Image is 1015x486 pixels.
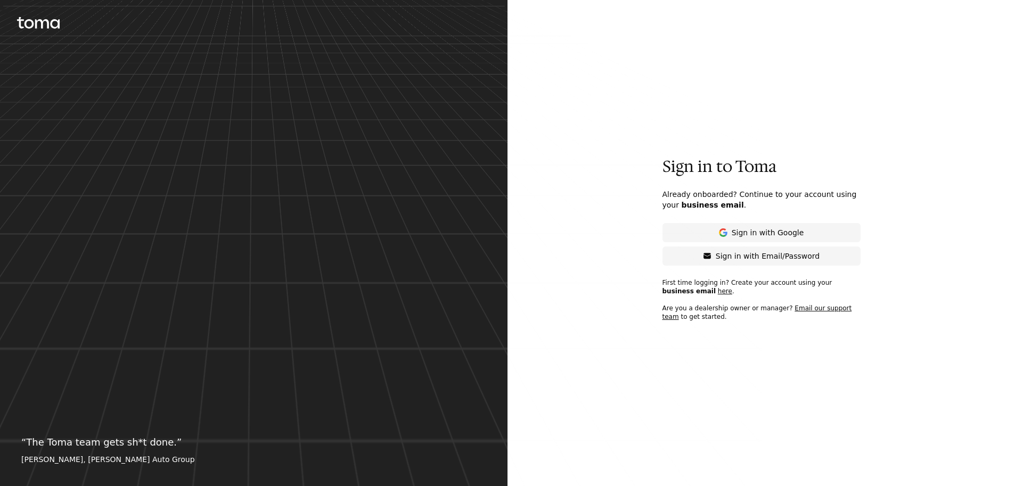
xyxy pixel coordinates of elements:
button: Sign in with Email/Password [662,246,861,266]
p: Sign in to Toma [662,157,861,176]
footer: [PERSON_NAME], [PERSON_NAME] Auto Group [21,454,486,465]
a: Email our support team [662,304,852,320]
button: Sign in with Google [662,223,861,242]
span: business email [681,201,743,209]
a: here [718,287,732,295]
p: “ The Toma team gets sh*t done. ” [21,435,486,450]
p: Already onboarded? Continue to your account using your . [662,189,861,210]
p: Sign in with Google [732,227,804,238]
span: business email [662,287,716,295]
p: Sign in with Email/Password [716,251,820,261]
p: First time logging in? Create your account using your . Are you a dealership owner or manager? to... [662,278,861,330]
